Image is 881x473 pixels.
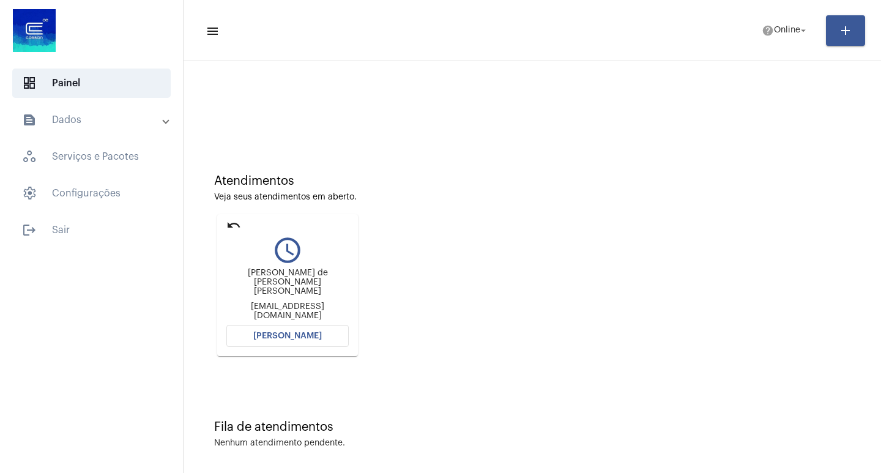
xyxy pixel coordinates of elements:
span: Sair [12,215,171,245]
div: [EMAIL_ADDRESS][DOMAIN_NAME] [226,302,349,321]
div: Nenhum atendimento pendente. [214,439,345,448]
button: [PERSON_NAME] [226,325,349,347]
mat-icon: arrow_drop_down [798,25,809,36]
mat-icon: help [762,24,774,37]
mat-icon: add [838,23,853,38]
span: sidenav icon [22,76,37,91]
div: Atendimentos [214,174,850,188]
span: Serviços e Pacotes [12,142,171,171]
div: [PERSON_NAME] de [PERSON_NAME] [PERSON_NAME] [226,269,349,296]
mat-icon: query_builder [226,235,349,266]
span: sidenav icon [22,186,37,201]
span: Configurações [12,179,171,208]
button: Online [754,18,816,43]
mat-icon: sidenav icon [22,113,37,127]
div: Veja seus atendimentos em aberto. [214,193,850,202]
span: Online [774,26,800,35]
img: d4669ae0-8c07-2337-4f67-34b0df7f5ae4.jpeg [10,6,59,55]
mat-icon: sidenav icon [22,223,37,237]
mat-icon: undo [226,218,241,233]
div: Fila de atendimentos [214,420,850,434]
span: Painel [12,69,171,98]
span: [PERSON_NAME] [253,332,322,340]
span: sidenav icon [22,149,37,164]
mat-icon: sidenav icon [206,24,218,39]
mat-expansion-panel-header: sidenav iconDados [7,105,183,135]
mat-panel-title: Dados [22,113,163,127]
